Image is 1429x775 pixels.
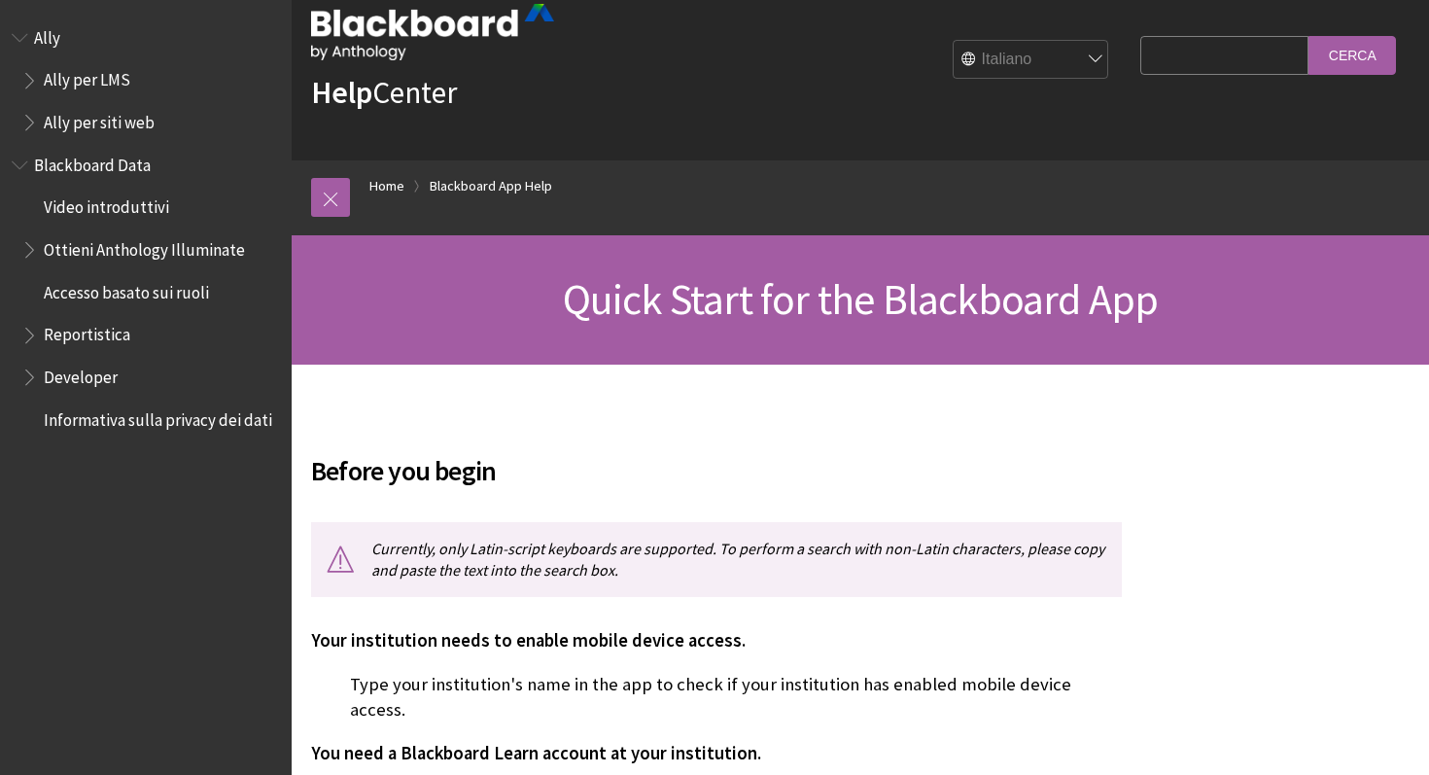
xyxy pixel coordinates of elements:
span: Ally [34,21,60,48]
input: Cerca [1308,36,1396,74]
span: Ally per siti web [44,106,155,132]
a: Blackboard App Help [430,174,552,198]
p: Type your institution's name in the app to check if your institution has enabled mobile device ac... [311,672,1122,722]
nav: Book outline for Anthology Ally Help [12,21,280,139]
span: Reportistica [44,319,130,345]
p: Currently, only Latin-script keyboards are supported. To perform a search with non-Latin characte... [311,522,1122,597]
img: Blackboard by Anthology [311,4,554,60]
span: Blackboard Data [34,149,151,175]
nav: Book outline for Anthology Illuminate [12,149,280,437]
span: Quick Start for the Blackboard App [563,272,1159,326]
a: HelpCenter [311,73,457,112]
span: Video introduttivi [44,192,169,218]
h2: Before you begin [311,427,1122,491]
span: Developer [44,361,118,387]
span: Ottieni Anthology Illuminate [44,233,245,260]
span: Ally per LMS [44,64,130,90]
span: Your institution needs to enable mobile device access. [311,629,746,652]
a: Home [369,174,404,198]
span: Informativa sulla privacy dei dati [44,404,272,430]
strong: Help [311,73,372,112]
span: You need a Blackboard Learn account at your institution. [311,742,761,764]
select: Site Language Selector [954,41,1109,80]
span: Accesso basato sui ruoli [44,276,209,302]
